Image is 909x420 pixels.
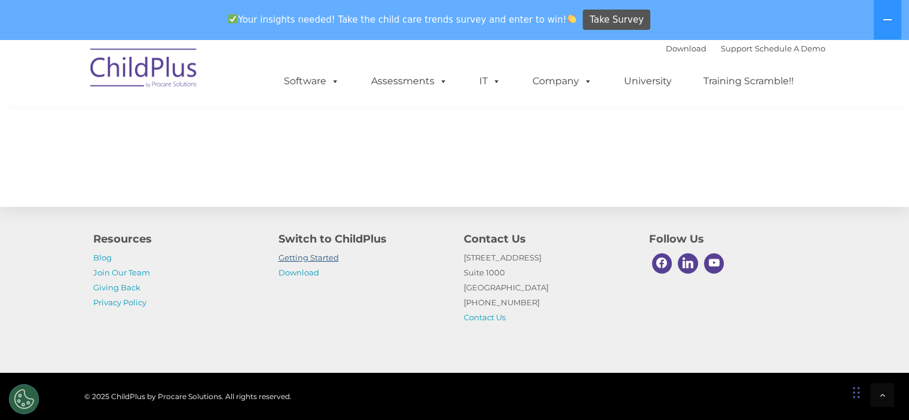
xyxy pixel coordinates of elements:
[649,231,816,247] h4: Follow Us
[228,14,237,23] img: ✅
[166,128,217,137] span: Phone number
[93,231,261,247] h4: Resources
[278,231,446,247] h4: Switch to ChildPlus
[93,283,140,292] a: Giving Back
[590,10,644,30] span: Take Survey
[84,392,292,401] span: © 2025 ChildPlus by Procare Solutions. All rights reserved.
[853,375,860,410] div: Drag
[666,44,706,53] a: Download
[675,250,701,277] a: Linkedin
[278,268,319,277] a: Download
[9,384,39,414] button: Cookies Settings
[755,44,825,53] a: Schedule A Demo
[649,250,675,277] a: Facebook
[521,69,604,93] a: Company
[278,253,339,262] a: Getting Started
[691,69,806,93] a: Training Scramble!!
[464,231,631,247] h4: Contact Us
[166,79,203,88] span: Last name
[464,312,506,322] a: Contact Us
[464,250,631,325] p: [STREET_ADDRESS] Suite 1000 [GEOGRAPHIC_DATA] [PHONE_NUMBER]
[666,44,825,53] font: |
[567,14,576,23] img: 👏
[467,69,513,93] a: IT
[359,69,460,93] a: Assessments
[721,44,752,53] a: Support
[93,253,112,262] a: Blog
[84,40,204,100] img: ChildPlus by Procare Solutions
[93,298,146,307] a: Privacy Policy
[272,69,351,93] a: Software
[583,10,650,30] a: Take Survey
[224,8,581,31] span: Your insights needed! Take the child care trends survey and enter to win!
[701,250,727,277] a: Youtube
[93,268,150,277] a: Join Our Team
[714,291,909,420] iframe: Chat Widget
[612,69,684,93] a: University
